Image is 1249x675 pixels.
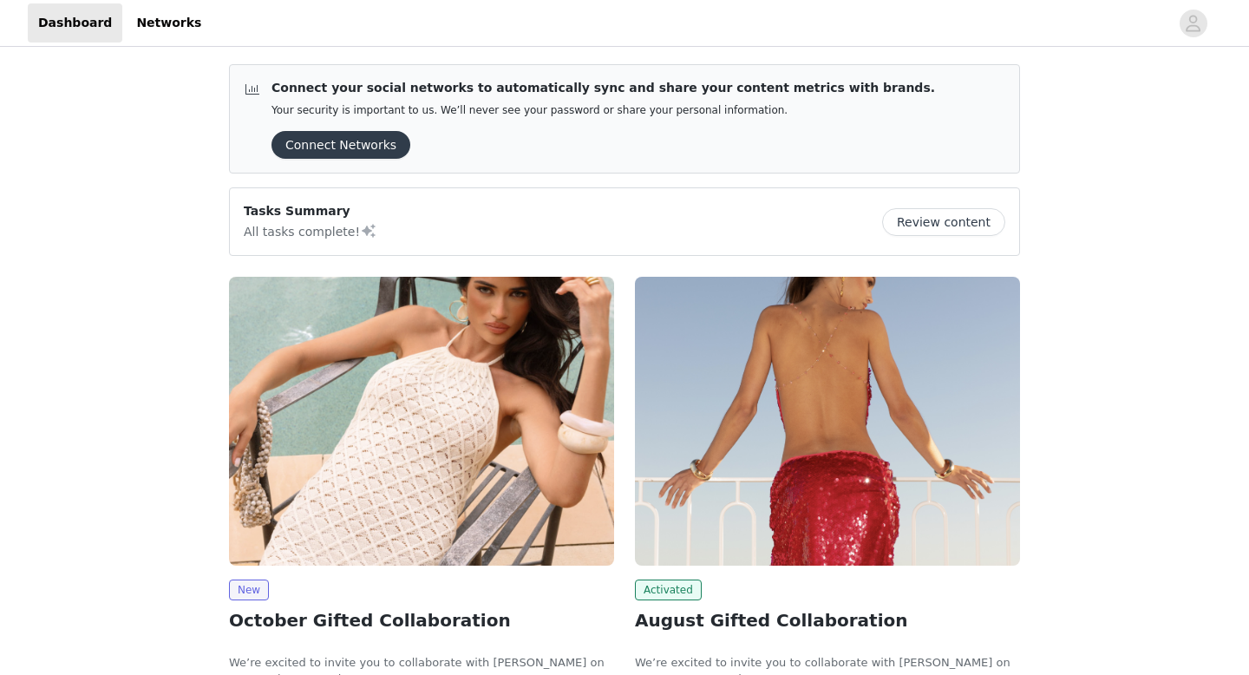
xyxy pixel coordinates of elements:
[635,580,702,600] span: Activated
[271,131,410,159] button: Connect Networks
[244,220,377,241] p: All tasks complete!
[271,104,935,117] p: Your security is important to us. We’ll never see your password or share your personal information.
[635,277,1020,566] img: Peppermayo EU
[271,79,935,97] p: Connect your social networks to automatically sync and share your content metrics with brands.
[229,277,614,566] img: Peppermayo EU
[229,580,269,600] span: New
[882,208,1005,236] button: Review content
[28,3,122,43] a: Dashboard
[229,607,614,633] h2: October Gifted Collaboration
[126,3,212,43] a: Networks
[1185,10,1201,37] div: avatar
[635,607,1020,633] h2: August Gifted Collaboration
[244,202,377,220] p: Tasks Summary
